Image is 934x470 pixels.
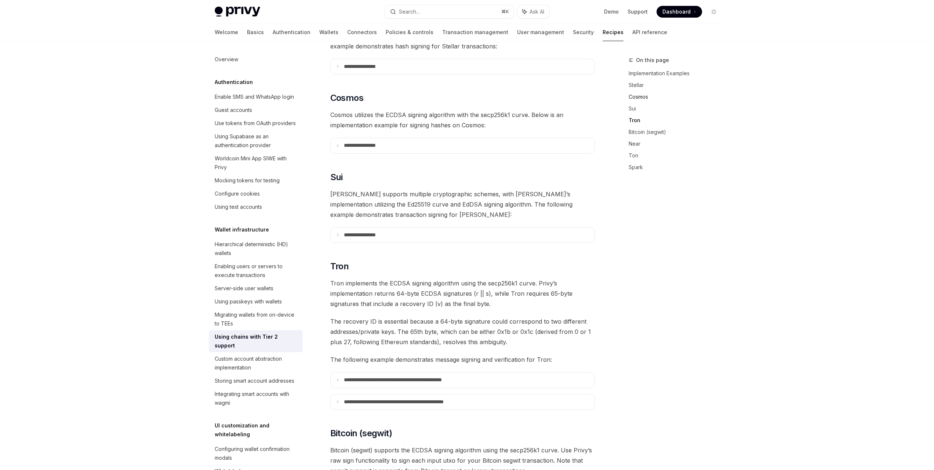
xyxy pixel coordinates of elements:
[501,9,509,15] span: ⌘ K
[629,150,726,161] a: Ton
[629,138,726,150] a: Near
[330,189,595,220] span: [PERSON_NAME] supports multiple cryptographic schemes, with [PERSON_NAME]’s implementation utiliz...
[215,240,298,258] div: Hierarchical deterministic (HD) wallets
[215,297,282,306] div: Using passkeys with wallets
[209,442,303,464] a: Configuring wallet confirmation modals
[215,55,238,64] div: Overview
[330,260,349,272] span: Tron
[628,8,648,15] a: Support
[330,110,595,130] span: Cosmos utilizes the ECDSA signing algorithm with the secp256k1 curve. Below is an implementation ...
[215,176,280,185] div: Mocking tokens for testing
[209,53,303,66] a: Overview
[215,106,252,114] div: Guest accounts
[708,6,720,18] button: Toggle dark mode
[215,332,298,350] div: Using chains with Tier 2 support
[386,23,433,41] a: Policies & controls
[209,103,303,117] a: Guest accounts
[209,174,303,187] a: Mocking tokens for testing
[636,56,669,65] span: On this page
[319,23,338,41] a: Wallets
[209,295,303,308] a: Using passkeys with wallets
[215,262,298,280] div: Enabling users or servers to execute transactions
[209,374,303,387] a: Storing smart account addresses
[215,92,294,101] div: Enable SMS and WhatsApp login
[209,260,303,282] a: Enabling users or servers to execute transactions
[603,23,624,41] a: Recipes
[209,282,303,295] a: Server-side user wallets
[347,23,377,41] a: Connectors
[215,354,298,372] div: Custom account abstraction implementation
[209,90,303,103] a: Enable SMS and WhatsApp login
[385,5,513,18] button: Search...⌘K
[629,91,726,103] a: Cosmos
[330,92,363,104] span: Cosmos
[209,130,303,152] a: Using Supabase as an authentication provider
[442,23,508,41] a: Transaction management
[215,189,260,198] div: Configure cookies
[215,376,294,385] div: Storing smart account addresses
[330,354,595,365] span: The following example demonstrates message signing and verification for Tron:
[215,284,273,293] div: Server-side user wallets
[209,238,303,260] a: Hierarchical deterministic (HD) wallets
[215,119,296,128] div: Use tokens from OAuth providers
[215,310,298,328] div: Migrating wallets from on-device to TEEs
[215,390,298,407] div: Integrating smart accounts with wagmi
[632,23,667,41] a: API reference
[330,278,595,309] span: Tron implements the ECDSA signing algorithm using the secp256k1 curve. Privy’s implementation ret...
[215,225,269,234] h5: Wallet infrastructure
[215,78,253,87] h5: Authentication
[209,117,303,130] a: Use tokens from OAuth providers
[215,203,262,211] div: Using test accounts
[517,5,549,18] button: Ask AI
[209,308,303,330] a: Migrating wallets from on-device to TEEs
[209,187,303,200] a: Configure cookies
[215,23,238,41] a: Welcome
[530,8,544,15] span: Ask AI
[215,154,298,172] div: Worldcoin Mini App SIWE with Privy
[215,132,298,150] div: Using Supabase as an authentication provider
[629,103,726,114] a: Sui
[273,23,310,41] a: Authentication
[215,421,303,439] h5: UI customization and whitelabeling
[657,6,702,18] a: Dashboard
[215,7,260,17] img: light logo
[604,8,619,15] a: Demo
[209,152,303,174] a: Worldcoin Mini App SIWE with Privy
[209,352,303,374] a: Custom account abstraction implementation
[215,445,298,462] div: Configuring wallet confirmation modals
[247,23,264,41] a: Basics
[629,114,726,126] a: Tron
[209,200,303,214] a: Using test accounts
[330,171,343,183] span: Sui
[573,23,594,41] a: Security
[209,330,303,352] a: Using chains with Tier 2 support
[399,7,419,16] div: Search...
[330,316,595,347] span: The recovery ID is essential because a 64-byte signature could correspond to two different addres...
[629,161,726,173] a: Spark
[629,126,726,138] a: Bitcoin (segwit)
[517,23,564,41] a: User management
[330,427,392,439] span: Bitcoin (segwit)
[629,68,726,79] a: Implementation Examples
[662,8,691,15] span: Dashboard
[209,387,303,409] a: Integrating smart accounts with wagmi
[629,79,726,91] a: Stellar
